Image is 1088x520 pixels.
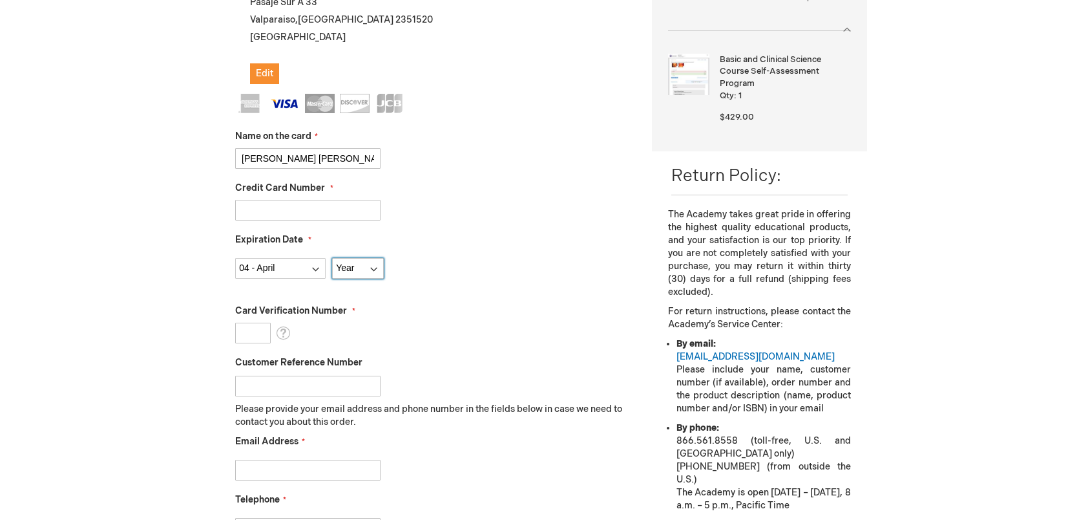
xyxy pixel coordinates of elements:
[340,94,370,113] img: Discover
[235,494,280,505] span: Telephone
[270,94,300,113] img: Visa
[676,422,719,433] strong: By phone:
[235,94,265,113] img: American Express
[668,208,851,299] p: The Academy takes great pride in offering the highest quality educational products, and your sati...
[235,357,362,368] span: Customer Reference Number
[668,305,851,331] p: For return instructions, please contact the Academy’s Service Center:
[235,131,311,142] span: Name on the card
[676,422,851,512] li: 866.561.8558 (toll-free, U.S. and [GEOGRAPHIC_DATA] only) [PHONE_NUMBER] (from outside the U.S.) ...
[375,94,404,113] img: JCB
[235,200,381,221] input: Credit Card Number
[235,403,633,429] p: Please provide your email address and phone number in the fields below in case we need to contact...
[235,323,271,343] input: Card Verification Number
[298,14,393,25] span: [GEOGRAPHIC_DATA]
[676,338,716,349] strong: By email:
[305,94,335,113] img: MasterCard
[720,54,848,90] strong: Basic and Clinical Science Course Self-Assessment Program
[676,338,851,415] li: Please include your name, customer number (if available), order number and the product descriptio...
[235,234,303,245] span: Expiration Date
[671,166,781,186] span: Return Policy:
[235,305,347,316] span: Card Verification Number
[235,182,325,193] span: Credit Card Number
[720,91,734,101] span: Qty
[250,63,279,84] button: Edit
[235,436,298,447] span: Email Address
[738,91,742,101] span: 1
[256,68,273,79] span: Edit
[668,54,709,95] img: Basic and Clinical Science Course Self-Assessment Program
[676,351,835,362] a: [EMAIL_ADDRESS][DOMAIN_NAME]
[720,112,754,122] span: $429.00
